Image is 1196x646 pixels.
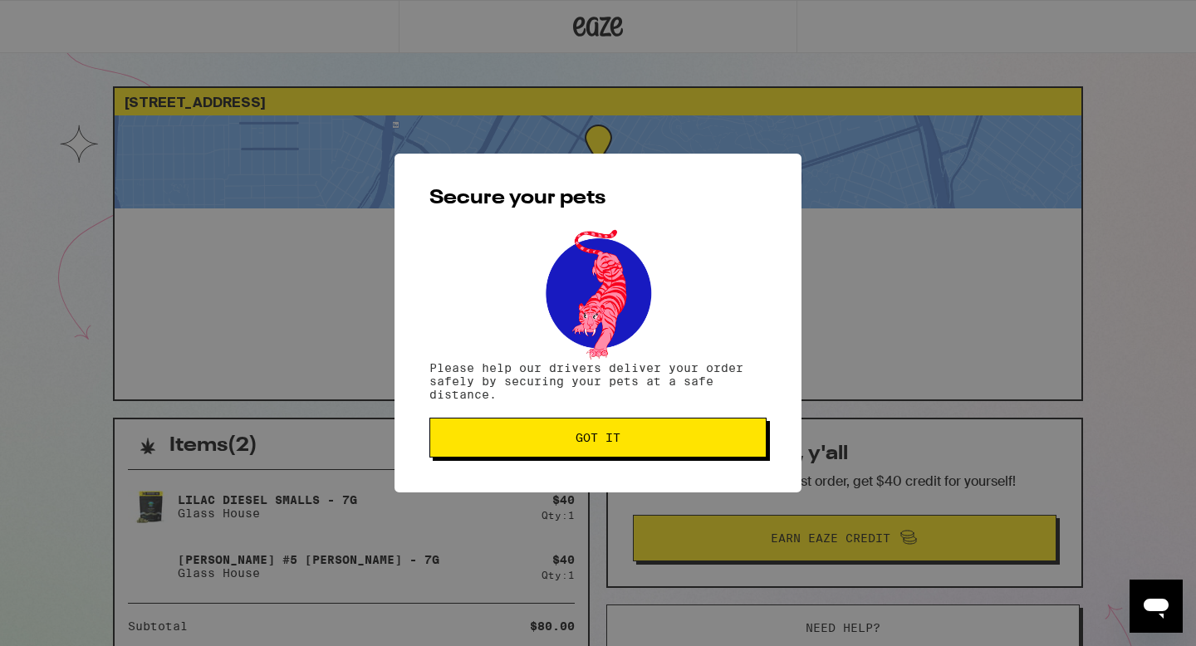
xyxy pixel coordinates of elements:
iframe: Button to launch messaging window [1130,580,1183,633]
h2: Secure your pets [429,188,767,208]
span: Got it [576,432,620,443]
img: pets [530,225,666,361]
button: Got it [429,418,767,458]
p: Please help our drivers deliver your order safely by securing your pets at a safe distance. [429,361,767,401]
